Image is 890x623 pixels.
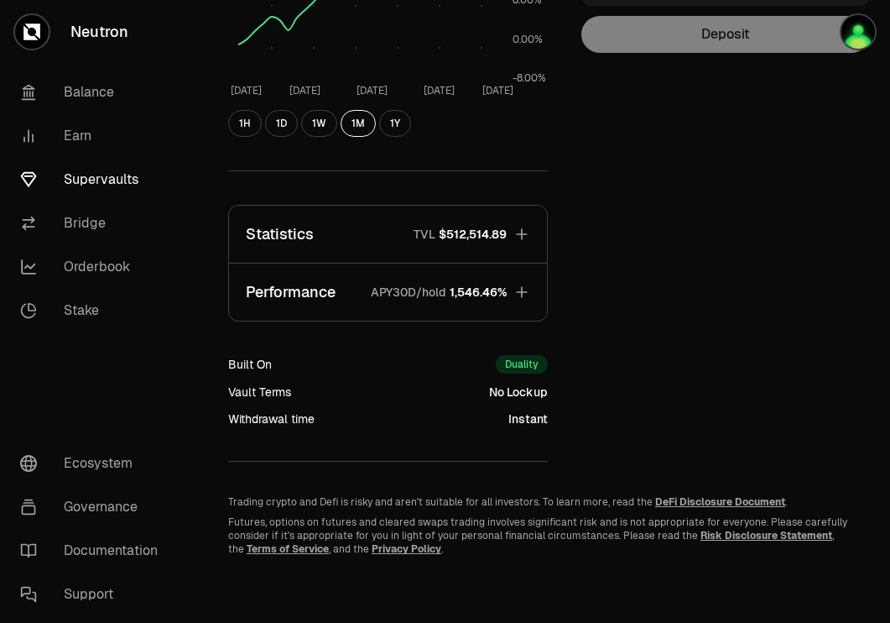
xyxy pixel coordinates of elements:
[513,71,546,85] tspan: -8.00%
[228,495,850,509] p: Trading crypto and Defi is risky and aren't suitable for all investors. To learn more, read the .
[7,442,181,485] a: Ecosystem
[265,110,298,137] button: 1D
[246,280,336,304] p: Performance
[289,84,320,97] tspan: [DATE]
[496,355,548,374] div: Duality
[228,411,315,427] div: Withdrawal time
[7,114,181,158] a: Earn
[247,542,329,556] a: Terms of Service
[424,84,455,97] tspan: [DATE]
[301,110,337,137] button: 1W
[7,485,181,529] a: Governance
[229,264,547,321] button: PerformanceAPY30D/hold1,546.46%
[228,356,272,373] div: Built On
[371,284,446,301] p: APY30D/hold
[341,110,376,137] button: 1M
[841,15,875,49] img: Atom Staking
[508,411,548,427] div: Instant
[482,84,513,97] tspan: [DATE]
[357,84,388,97] tspan: [DATE]
[7,573,181,616] a: Support
[439,226,507,243] span: $512,514.89
[513,33,543,46] tspan: 0.00%
[372,542,441,556] a: Privacy Policy
[228,384,291,400] div: Vault Terms
[7,71,181,114] a: Balance
[246,222,314,246] p: Statistics
[7,245,181,289] a: Orderbook
[228,110,262,137] button: 1H
[7,158,181,202] a: Supervaults
[7,202,181,245] a: Bridge
[700,529,832,542] a: Risk Disclosure Statement
[489,384,548,400] div: No Lockup
[450,284,507,301] span: 1,546.46%
[7,529,181,573] a: Documentation
[7,289,181,332] a: Stake
[231,84,262,97] tspan: [DATE]
[379,110,411,137] button: 1Y
[228,516,850,556] p: Futures, options on futures and cleared swaps trading involves significant risk and is not approp...
[229,206,547,263] button: StatisticsTVL$512,514.89
[414,226,435,243] p: TVL
[655,495,785,509] a: DeFi Disclosure Document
